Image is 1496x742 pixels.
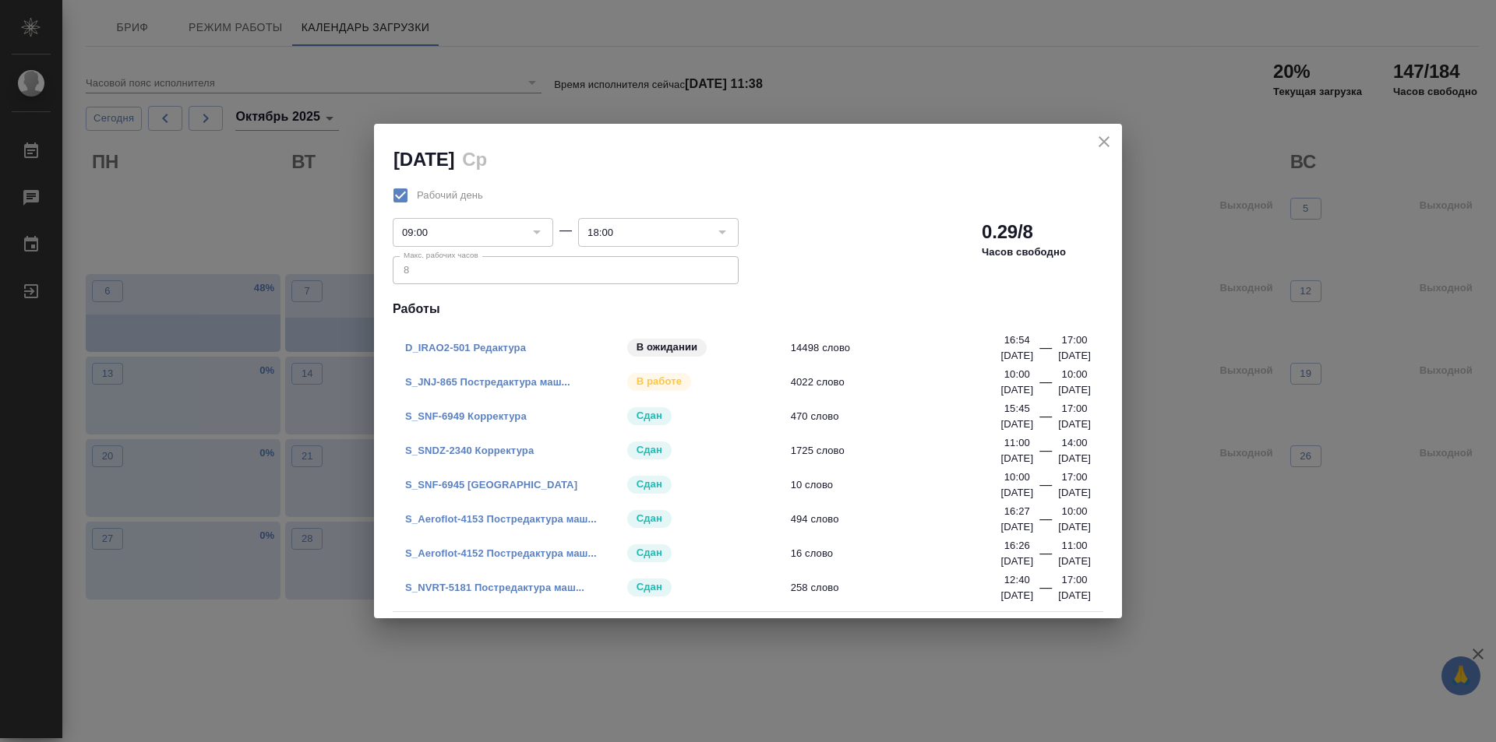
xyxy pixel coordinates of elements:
a: S_Aeroflot-4152 Постредактура маш... [405,547,597,559]
p: [DATE] [1000,417,1033,432]
span: Рабочий день [417,188,483,203]
p: Сдан [637,442,662,458]
p: [DATE] [1000,588,1033,603]
p: [DATE] [1058,417,1091,432]
span: 10 слово [791,477,1011,493]
a: D_IRAO2-501 Редактура [405,342,526,353]
p: [DATE] [1000,485,1033,501]
span: 1725 слово [791,443,1011,459]
p: Сдан [637,511,662,526]
button: close [1092,130,1116,153]
p: 15:45 [1004,401,1030,417]
a: S_SNF-6949 Корректура [405,410,527,422]
p: В ожидании [637,339,698,355]
span: 494 слово [791,512,1011,527]
span: 258 слово [791,580,1011,596]
span: 4022 слово [791,375,1011,390]
p: 17:00 [1062,572,1088,588]
p: 17:00 [1062,332,1088,348]
p: 16:27 [1004,504,1030,519]
h2: Ср [462,149,487,170]
div: — [1039,407,1052,432]
div: — [1039,373,1052,398]
p: 12:40 [1004,572,1030,588]
a: S_NVRT-5181 Постредактура маш... [405,582,584,593]
p: Сдан [637,408,662,424]
div: — [1039,510,1052,535]
p: Сдан [637,579,662,595]
p: Сдан [637,476,662,492]
p: 11:00 [1004,435,1030,451]
div: — [1039,544,1052,569]
h2: [DATE] [393,149,454,170]
span: 470 слово [791,409,1011,424]
p: [DATE] [1000,519,1033,535]
p: 10:00 [1062,504,1088,519]
p: 10:00 [1062,367,1088,382]
p: [DATE] [1058,485,1091,501]
div: — [1039,441,1052,466]
h2: 0.29/8 [982,220,1033,244]
p: 17:00 [1062,469,1088,485]
p: 16:54 [1004,332,1030,348]
p: 16:26 [1004,538,1030,554]
p: [DATE] [1000,382,1033,398]
a: S_SNF-6945 [GEOGRAPHIC_DATA] [405,479,577,491]
p: 11:00 [1062,538,1088,554]
p: [DATE] [1058,348,1091,364]
div: — [559,221,572,240]
p: 10:00 [1004,469,1030,485]
a: S_JNJ-865 Постредактура маш... [405,376,570,388]
p: 17:00 [1062,401,1088,417]
p: 10:00 [1004,367,1030,382]
p: Часов свободно [982,244,1066,260]
a: S_Aeroflot-4153 Постредактура маш... [405,513,597,525]
span: 16 слово [791,546,1011,561]
p: [DATE] [1058,519,1091,535]
h4: Работы [393,300,1103,318]
p: 14:00 [1062,435,1088,451]
a: S_SNDZ-2340 Корректура [405,445,534,456]
p: В работе [637,374,682,389]
p: [DATE] [1058,588,1091,603]
p: [DATE] [1058,382,1091,398]
p: [DATE] [1000,554,1033,569]
div: — [1039,578,1052,603]
p: [DATE] [1058,554,1091,569]
div: — [1039,339,1052,364]
p: [DATE] [1000,348,1033,364]
span: 14498 слово [791,340,1011,356]
p: [DATE] [1058,451,1091,466]
p: [DATE] [1000,451,1033,466]
div: — [1039,476,1052,501]
p: Сдан [637,545,662,561]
